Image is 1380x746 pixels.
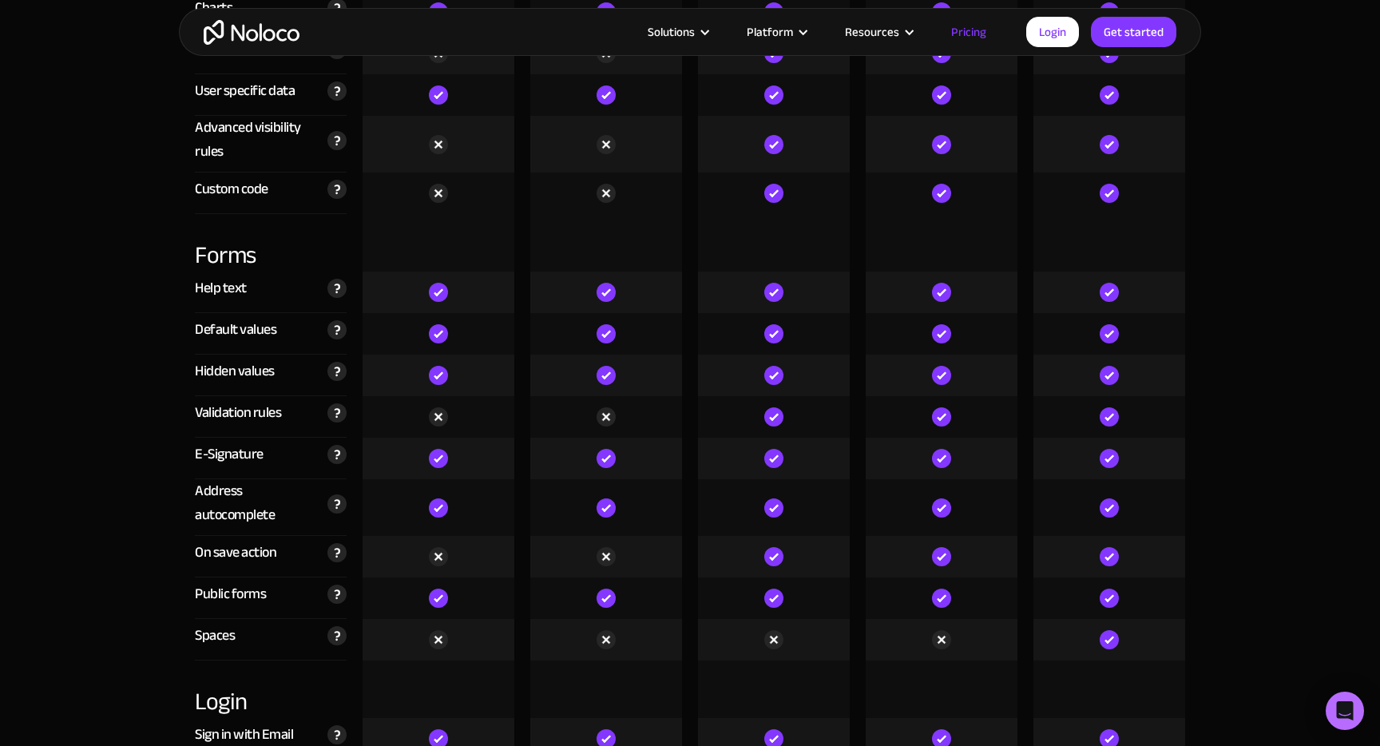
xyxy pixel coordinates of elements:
div: Help text [195,276,247,300]
div: Platform [747,22,793,42]
a: Login [1026,17,1079,47]
div: Validation rules [195,401,281,425]
div: Solutions [648,22,695,42]
a: Get started [1091,17,1176,47]
div: Default values [195,318,276,342]
div: Resources [825,22,931,42]
div: Resources [845,22,899,42]
div: Address autocomplete [195,479,319,527]
div: Advanced visibility rules [195,116,319,164]
a: Pricing [931,22,1006,42]
a: home [204,20,299,45]
div: Hidden values [195,359,275,383]
div: Login [195,661,347,718]
div: Public forms [195,582,266,606]
div: Forms [195,214,347,272]
div: Solutions [628,22,727,42]
div: Platform [727,22,825,42]
div: On save action [195,541,276,565]
div: E-Signature [195,442,264,466]
div: Spaces [195,624,235,648]
div: User specific data [195,79,295,103]
div: Open Intercom Messenger [1326,692,1364,730]
div: Custom code [195,177,268,201]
